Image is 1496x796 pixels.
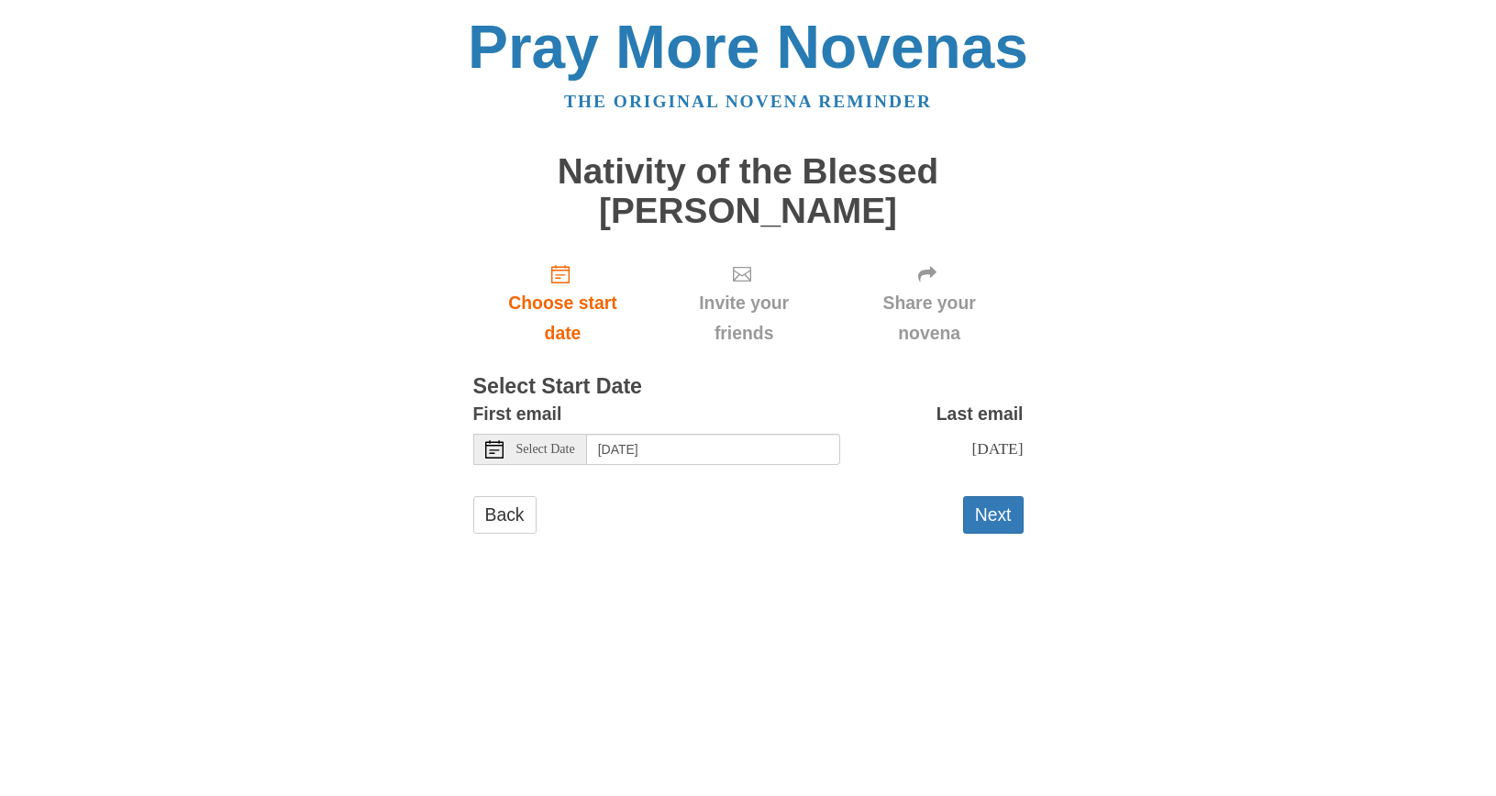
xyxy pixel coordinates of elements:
[473,399,562,429] label: First email
[468,13,1028,81] a: Pray More Novenas
[971,439,1023,458] span: [DATE]
[836,249,1024,358] div: Click "Next" to confirm your start date first.
[516,443,575,456] span: Select Date
[963,496,1024,534] button: Next
[492,288,635,348] span: Choose start date
[473,249,653,358] a: Choose start date
[670,288,816,348] span: Invite your friends
[473,375,1024,399] h3: Select Start Date
[473,152,1024,230] h1: Nativity of the Blessed [PERSON_NAME]
[854,288,1005,348] span: Share your novena
[473,496,537,534] a: Back
[652,249,835,358] div: Click "Next" to confirm your start date first.
[936,399,1024,429] label: Last email
[564,92,932,111] a: The original novena reminder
